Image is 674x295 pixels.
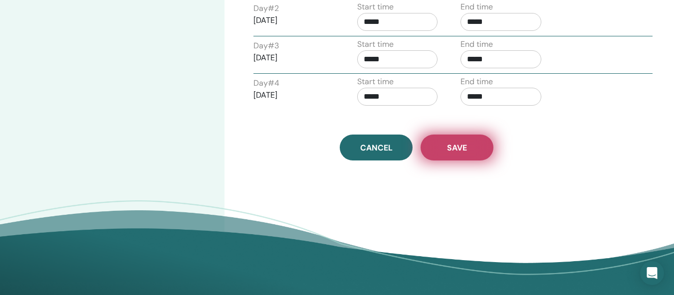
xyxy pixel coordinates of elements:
[253,2,279,14] label: Day # 2
[357,1,394,13] label: Start time
[253,40,279,52] label: Day # 3
[357,38,394,50] label: Start time
[460,76,493,88] label: End time
[357,76,394,88] label: Start time
[421,135,493,160] button: Save
[460,1,493,13] label: End time
[340,135,413,160] a: Cancel
[640,261,664,285] div: Open Intercom Messenger
[253,77,279,89] label: Day # 4
[253,52,334,64] p: [DATE]
[460,38,493,50] label: End time
[360,143,393,153] span: Cancel
[447,143,467,153] span: Save
[253,89,334,101] p: [DATE]
[253,14,334,26] p: [DATE]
